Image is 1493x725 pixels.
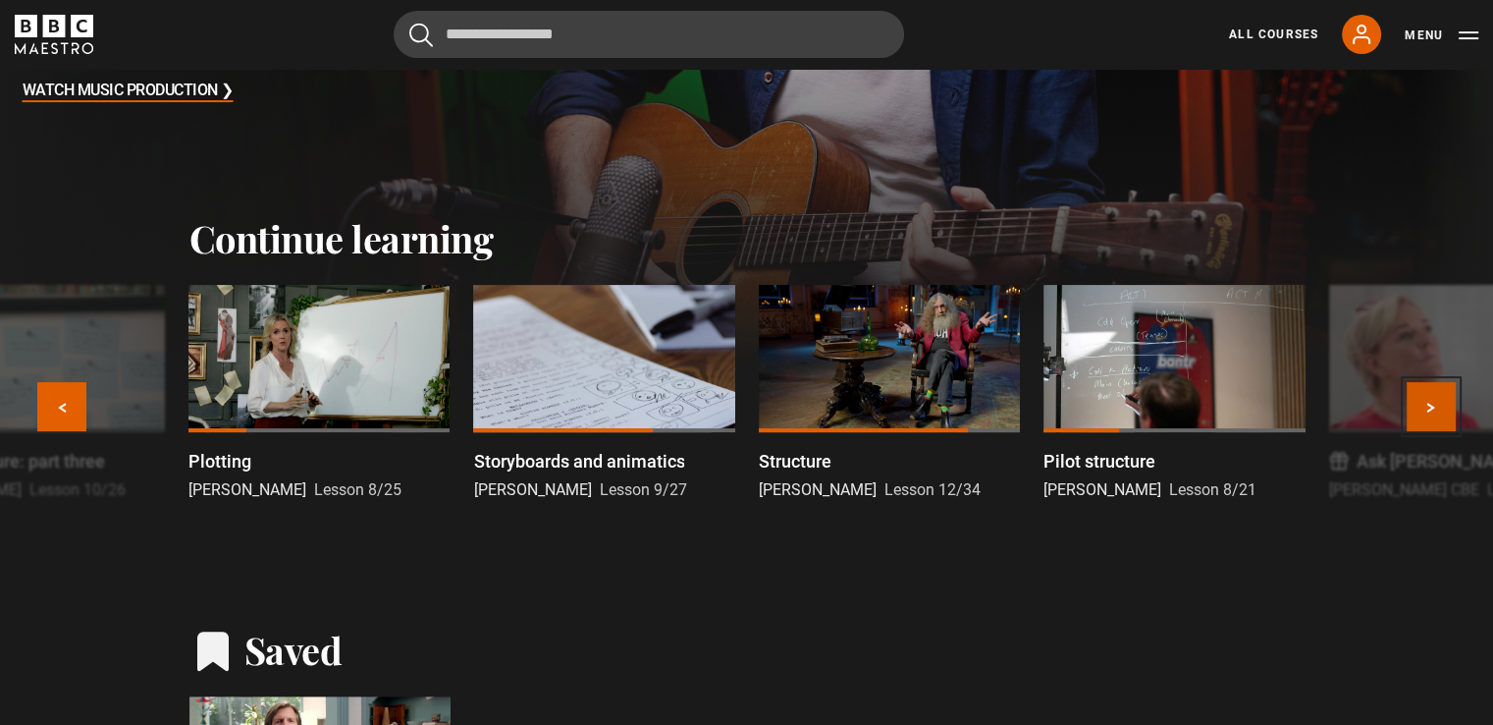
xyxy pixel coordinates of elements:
a: Pilot structure [PERSON_NAME] Lesson 8/21 [1043,285,1305,502]
a: Plotting [PERSON_NAME] Lesson 8/25 [188,285,450,502]
span: Lesson 10/26 [29,480,126,499]
span: [PERSON_NAME] [473,480,591,499]
span: Lesson 8/25 [314,480,401,499]
button: Submit the search query [409,23,433,47]
a: All Courses [1229,26,1318,43]
p: Storyboards and animatics [473,448,684,474]
span: [PERSON_NAME] [759,480,877,499]
svg: BBC Maestro [15,15,93,54]
span: [PERSON_NAME] [1043,480,1161,499]
h3: Watch Music Production ❯ [23,77,234,106]
p: Pilot structure [1043,448,1155,474]
h2: Saved [244,628,343,673]
span: Lesson 12/34 [884,480,981,499]
span: [PERSON_NAME] CBE [1329,480,1479,499]
input: Search [394,11,904,58]
span: [PERSON_NAME] [188,480,306,499]
h2: Continue learning [189,216,1305,261]
button: Toggle navigation [1405,26,1478,45]
span: Lesson 8/21 [1169,480,1256,499]
a: Structure [PERSON_NAME] Lesson 12/34 [759,285,1020,502]
p: Structure [759,448,831,474]
p: Plotting [188,448,251,474]
a: Storyboards and animatics [PERSON_NAME] Lesson 9/27 [473,285,734,502]
span: Lesson 9/27 [599,480,686,499]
